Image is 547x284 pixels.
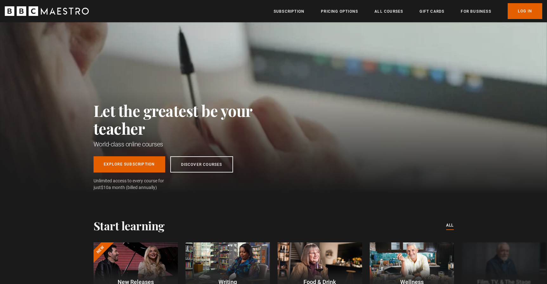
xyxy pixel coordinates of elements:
[5,6,89,16] svg: BBC Maestro
[94,102,281,137] h2: Let the greatest be your teacher
[274,3,542,19] nav: Primary
[101,185,108,190] span: $10
[94,178,179,191] span: Unlimited access to every course for just a month (billed annually)
[374,8,403,15] a: All Courses
[508,3,542,19] a: Log In
[461,8,491,15] a: For business
[420,8,444,15] a: Gift Cards
[94,140,281,149] h1: World-class online courses
[321,8,358,15] a: Pricing Options
[94,219,165,232] h2: Start learning
[446,222,454,229] a: All
[170,156,233,172] a: Discover Courses
[274,8,304,15] a: Subscription
[94,156,165,172] a: Explore Subscription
